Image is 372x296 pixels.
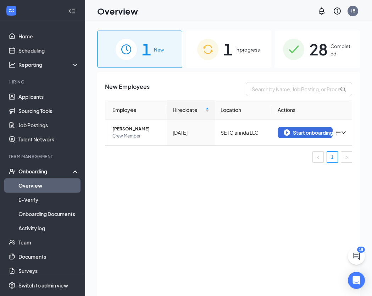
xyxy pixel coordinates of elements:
th: Employee [105,100,167,120]
span: 28 [309,37,328,61]
div: Team Management [9,154,78,160]
button: Start onboarding [278,127,333,138]
span: Completed [331,43,352,57]
th: Location [215,100,272,120]
span: 1 [142,37,151,61]
svg: WorkstreamLogo [8,7,15,14]
svg: ChatActive [352,252,361,260]
li: Next Page [341,151,352,163]
div: Switch to admin view [18,282,68,289]
svg: QuestionInfo [333,7,342,15]
th: Actions [272,100,352,120]
span: New Employees [105,82,150,96]
div: Start onboarding [284,129,327,136]
svg: Collapse [68,7,76,15]
div: Onboarding [18,168,73,175]
svg: Settings [9,282,16,289]
a: Onboarding Documents [18,207,79,221]
input: Search by Name, Job Posting, or Process [246,82,352,96]
div: [DATE] [173,129,209,136]
a: Surveys [18,264,79,278]
span: right [344,155,349,160]
span: In progress [235,46,260,53]
a: E-Verify [18,193,79,207]
span: left [316,155,320,160]
a: Overview [18,178,79,193]
div: Open Intercom Messenger [348,272,365,289]
li: 1 [327,151,338,163]
button: right [341,151,352,163]
div: JB [351,8,355,14]
button: left [312,151,324,163]
svg: Notifications [317,7,326,15]
a: Team [18,235,79,249]
span: down [341,130,346,135]
div: Hiring [9,79,78,85]
a: Talent Network [18,132,79,146]
td: SETClarinda LLC [215,120,272,145]
span: Hired date [173,106,204,114]
span: Crew Member [112,133,161,140]
a: Scheduling [18,43,79,58]
a: Home [18,29,79,43]
li: Previous Page [312,151,324,163]
a: Sourcing Tools [18,104,79,118]
svg: Analysis [9,61,16,68]
span: 1 [223,37,233,61]
span: bars [335,130,341,135]
a: Activity log [18,221,79,235]
h1: Overview [97,5,138,17]
button: ChatActive [348,248,365,265]
a: Applicants [18,90,79,104]
a: 1 [327,152,338,162]
span: [PERSON_NAME] [112,125,161,133]
div: 18 [357,247,365,253]
a: Job Postings [18,118,79,132]
div: Reporting [18,61,79,68]
svg: UserCheck [9,168,16,175]
a: Documents [18,249,79,264]
span: New [154,46,164,53]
